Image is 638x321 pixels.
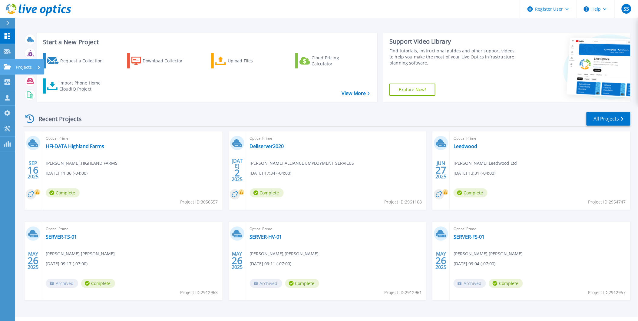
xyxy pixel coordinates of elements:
[23,111,90,126] div: Recent Projects
[46,226,219,232] span: Optical Prime
[389,48,516,66] div: Find tutorials, instructional guides and other support videos to help you make the most of your L...
[250,135,423,142] span: Optical Prime
[384,199,422,205] span: Project ID: 2961108
[16,59,32,75] p: Projects
[27,250,39,272] div: MAY 2025
[43,39,370,45] h3: Start a New Project
[43,53,111,68] a: Request a Collection
[489,279,523,288] span: Complete
[46,234,77,240] a: SERVER-TS-01
[435,250,447,272] div: MAY 2025
[250,188,284,197] span: Complete
[436,258,447,263] span: 26
[436,167,447,173] span: 27
[454,160,517,167] span: [PERSON_NAME] , Leedwood Ltd
[46,160,117,167] span: [PERSON_NAME] , HIGHLAND FARMS
[454,135,627,142] span: Optical Prime
[389,38,516,45] div: Support Video Library
[454,170,495,177] span: [DATE] 13:31 (-04:00)
[60,55,109,67] div: Request a Collection
[250,234,282,240] a: SERVER-HV-01
[384,289,422,296] span: Project ID: 2912961
[28,167,38,173] span: 16
[46,279,78,288] span: Archived
[231,159,243,181] div: [DATE] 2025
[46,260,88,267] span: [DATE] 09:17 (-07:00)
[454,188,488,197] span: Complete
[27,159,39,181] div: SEP 2025
[127,53,195,68] a: Download Collector
[587,112,630,126] a: All Projects
[250,143,284,149] a: Dellserver2020
[46,250,115,257] span: [PERSON_NAME] , [PERSON_NAME]
[588,199,626,205] span: Project ID: 2954747
[389,84,435,96] a: Explore Now!
[143,55,191,67] div: Download Collector
[234,170,240,175] span: 2
[211,53,279,68] a: Upload Files
[250,226,423,232] span: Optical Prime
[312,55,360,67] div: Cloud Pricing Calculator
[46,135,219,142] span: Optical Prime
[46,188,80,197] span: Complete
[180,199,218,205] span: Project ID: 3056557
[250,250,319,257] span: [PERSON_NAME] , [PERSON_NAME]
[285,279,319,288] span: Complete
[250,160,354,167] span: [PERSON_NAME] , ALLIANCE EMPLOYMENT SERVICES
[250,279,282,288] span: Archived
[623,6,629,11] span: SS
[342,91,370,96] a: View More
[28,258,38,263] span: 26
[454,260,495,267] span: [DATE] 09:04 (-07:00)
[46,143,104,149] a: HFI-DATA Highland Farms
[232,258,243,263] span: 26
[228,55,276,67] div: Upload Files
[454,226,627,232] span: Optical Prime
[454,250,523,257] span: [PERSON_NAME] , [PERSON_NAME]
[454,234,484,240] a: SERVER-FS-01
[588,289,626,296] span: Project ID: 2912957
[454,279,486,288] span: Archived
[46,170,88,177] span: [DATE] 11:06 (-04:00)
[231,250,243,272] div: MAY 2025
[250,260,292,267] span: [DATE] 09:11 (-07:00)
[180,289,218,296] span: Project ID: 2912963
[59,80,107,92] div: Import Phone Home CloudIQ Project
[454,143,477,149] a: Leedwood
[250,170,292,177] span: [DATE] 17:34 (-04:00)
[81,279,115,288] span: Complete
[435,159,447,181] div: JUN 2025
[295,53,363,68] a: Cloud Pricing Calculator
